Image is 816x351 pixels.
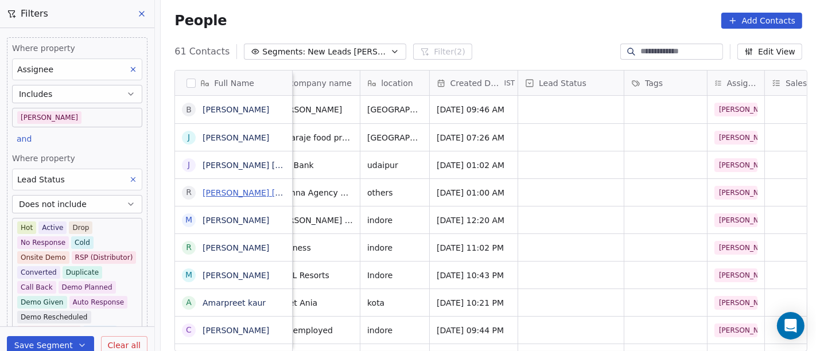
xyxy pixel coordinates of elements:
[381,77,413,89] span: location
[367,214,422,226] span: indore
[437,270,511,281] span: [DATE] 10:43 PM
[289,77,352,89] span: company name
[714,296,757,310] span: [PERSON_NAME]
[437,214,511,226] span: [DATE] 12:20 AM
[203,243,269,252] a: [PERSON_NAME]
[275,297,353,309] span: Millet Ania
[275,270,353,281] span: SMYL Resorts
[308,46,388,58] span: New Leads [PERSON_NAME]
[450,77,502,89] span: Created Date
[275,132,353,143] span: Usharaje food products pvt ltd
[777,312,805,340] div: Open Intercom Messenger
[413,44,472,60] button: Filter(2)
[518,71,624,95] div: Lead Status
[174,45,230,58] span: 61 Contacts
[188,159,190,171] div: J
[714,131,757,145] span: [PERSON_NAME]
[437,297,511,309] span: [DATE] 10:21 PM
[737,44,802,60] button: Edit View
[437,325,511,336] span: [DATE] 09:44 PM
[203,326,269,335] a: [PERSON_NAME]
[367,297,422,309] span: kota
[714,268,757,282] span: [PERSON_NAME]
[174,12,227,29] span: People
[437,104,511,115] span: [DATE] 09:46 AM
[714,241,757,255] span: [PERSON_NAME]
[367,104,422,115] span: [GEOGRAPHIC_DATA]
[175,71,292,95] div: Full Name
[727,77,757,89] span: Assignee
[203,161,339,170] a: [PERSON_NAME] [PERSON_NAME]
[360,71,429,95] div: location
[186,241,192,253] div: R
[214,77,254,89] span: Full Name
[275,104,353,115] span: [PERSON_NAME]
[203,188,339,197] a: [PERSON_NAME] [PERSON_NAME]
[275,214,353,226] span: [PERSON_NAME] Family Restaurant
[203,133,269,142] a: [PERSON_NAME]
[714,323,757,337] span: [PERSON_NAME]
[437,159,511,171] span: [DATE] 01:02 AM
[275,159,353,171] span: RBL Bank
[624,71,707,95] div: Tags
[186,104,192,116] div: B
[367,187,422,198] span: others
[269,71,360,95] div: company name
[645,77,663,89] span: Tags
[504,79,515,88] span: IST
[186,324,192,336] div: c
[437,242,511,253] span: [DATE] 11:02 PM
[367,159,422,171] span: udaipur
[185,269,192,281] div: M
[186,186,192,198] div: R
[203,271,269,280] a: [PERSON_NAME]
[262,46,305,58] span: Segments:
[367,132,422,143] span: [GEOGRAPHIC_DATA]
[721,13,802,29] button: Add Contacts
[275,325,353,336] span: Self-employed
[708,71,764,95] div: Assignee
[185,214,192,226] div: M
[714,158,757,172] span: [PERSON_NAME]
[275,187,353,198] span: Krishna Agency WhatsApp 92844 37655
[430,71,518,95] div: Created DateIST
[188,131,190,143] div: J
[203,298,266,307] a: Amarpreet kaur
[367,242,422,253] span: indore
[186,297,192,309] div: A
[367,270,422,281] span: Indore
[539,77,586,89] span: Lead Status
[714,213,757,227] span: [PERSON_NAME]
[203,105,269,114] a: [PERSON_NAME]
[275,242,353,253] span: Business
[203,216,269,225] a: [PERSON_NAME]
[714,103,757,116] span: [PERSON_NAME]
[714,186,757,200] span: [PERSON_NAME]
[437,187,511,198] span: [DATE] 01:00 AM
[437,132,511,143] span: [DATE] 07:26 AM
[367,325,422,336] span: indore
